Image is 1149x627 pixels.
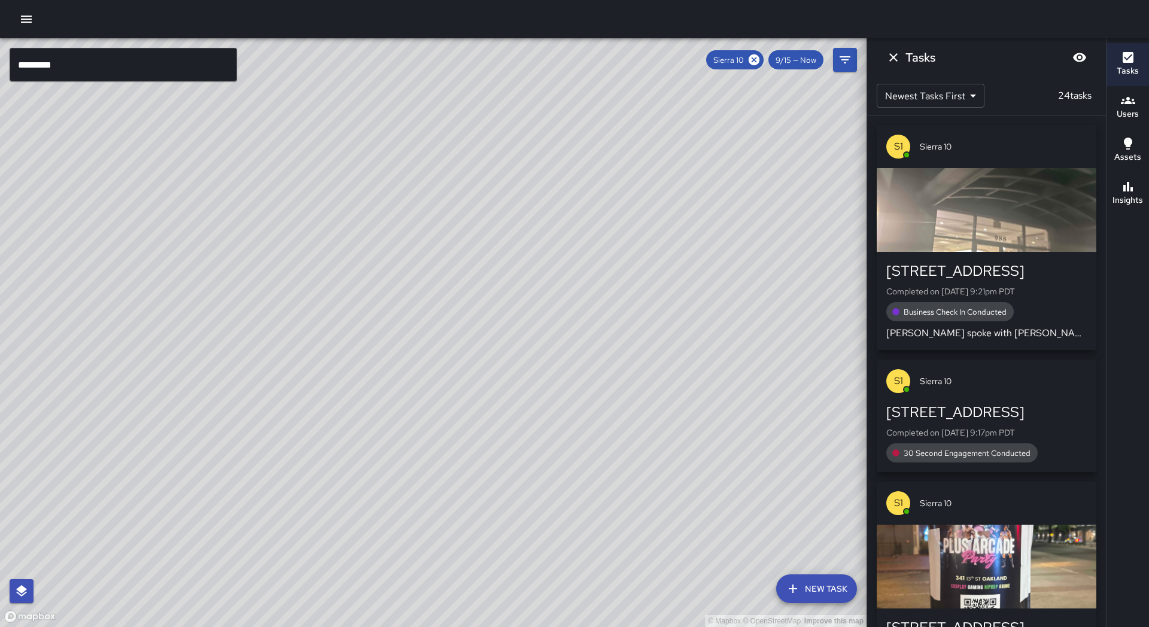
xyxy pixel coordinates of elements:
div: [STREET_ADDRESS] [886,261,1087,281]
span: Sierra 10 [920,497,1087,509]
span: Sierra 10 [706,55,751,65]
p: S1 [894,374,903,388]
button: Insights [1107,172,1149,215]
button: Tasks [1107,43,1149,86]
h6: Insights [1112,194,1143,207]
p: Completed on [DATE] 9:17pm PDT [886,427,1087,439]
p: S1 [894,496,903,510]
button: Users [1107,86,1149,129]
h6: Tasks [905,48,935,67]
button: New Task [776,574,857,603]
button: Assets [1107,129,1149,172]
span: 9/15 — Now [768,55,823,65]
button: Blur [1068,45,1092,69]
p: S1 [894,139,903,154]
h6: Users [1117,108,1139,121]
div: [STREET_ADDRESS] [886,403,1087,422]
span: Sierra 10 [920,141,1087,153]
span: Business Check In Conducted [896,307,1014,317]
p: [PERSON_NAME] spoke with [PERSON_NAME] [886,326,1087,340]
div: Sierra 10 [706,50,764,69]
span: 30 Second Engagement Conducted [896,448,1038,458]
button: S1Sierra 10[STREET_ADDRESS]Completed on [DATE] 9:17pm PDT30 Second Engagement Conducted [877,360,1096,472]
button: Filters [833,48,857,72]
h6: Assets [1114,151,1141,164]
button: Dismiss [881,45,905,69]
p: Completed on [DATE] 9:21pm PDT [886,285,1087,297]
h6: Tasks [1117,65,1139,78]
p: 24 tasks [1053,89,1096,103]
div: Newest Tasks First [877,84,984,108]
span: Sierra 10 [920,375,1087,387]
button: S1Sierra 10[STREET_ADDRESS]Completed on [DATE] 9:21pm PDTBusiness Check In Conducted[PERSON_NAME]... [877,125,1096,350]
